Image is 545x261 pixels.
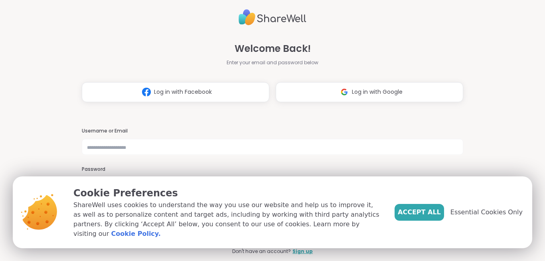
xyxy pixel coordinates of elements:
[232,248,291,255] span: Don't have an account?
[154,88,212,96] span: Log in with Facebook
[337,85,352,99] img: ShareWell Logomark
[235,42,311,56] span: Welcome Back!
[276,82,463,102] button: Log in with Google
[227,59,318,66] span: Enter your email and password below
[73,200,382,239] p: ShareWell uses cookies to understand the way you use our website and help us to improve it, as we...
[352,88,403,96] span: Log in with Google
[239,6,306,29] img: ShareWell Logo
[395,204,444,221] button: Accept All
[82,82,269,102] button: Log in with Facebook
[111,229,160,239] a: Cookie Policy.
[82,166,463,173] h3: Password
[73,186,382,200] p: Cookie Preferences
[292,248,313,255] a: Sign up
[139,85,154,99] img: ShareWell Logomark
[398,208,441,217] span: Accept All
[82,128,463,134] h3: Username or Email
[450,208,523,217] span: Essential Cookies Only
